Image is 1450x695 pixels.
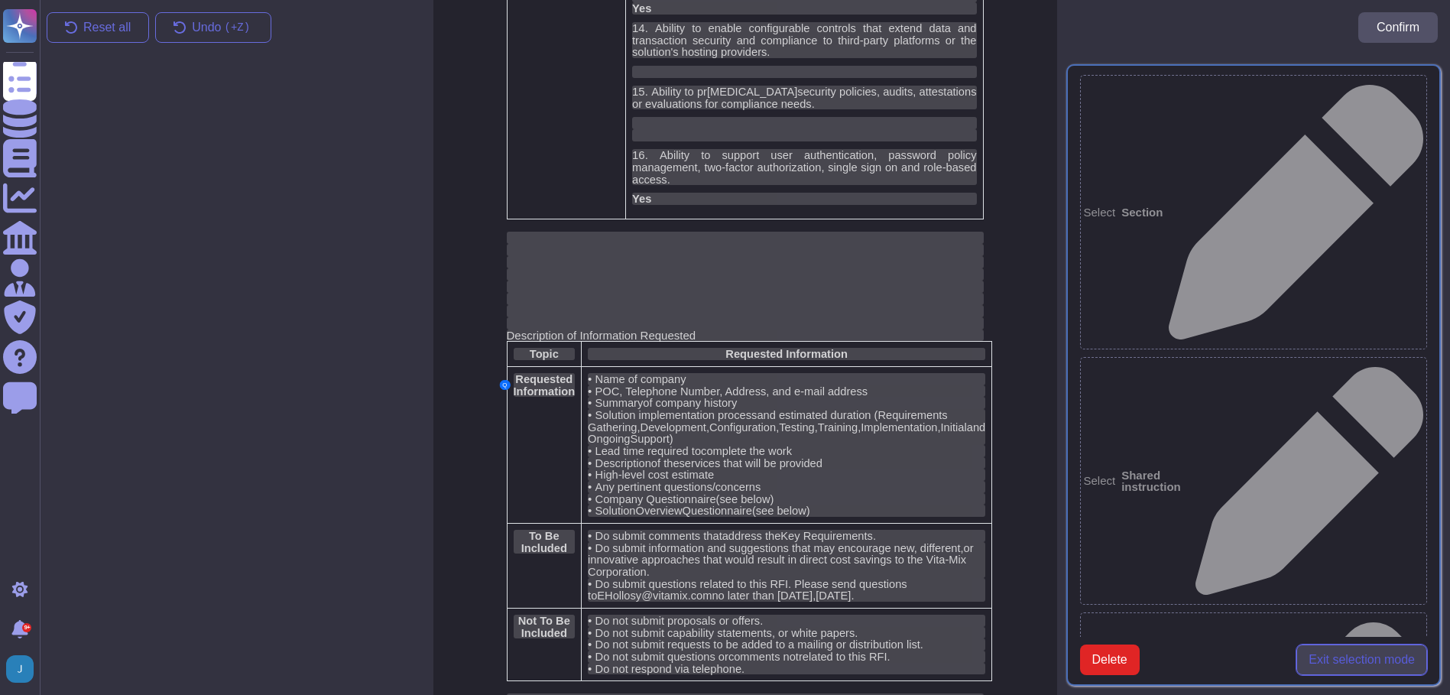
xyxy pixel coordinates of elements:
span: • [588,408,592,421]
span: ead time required to [602,445,701,457]
span: • [588,614,592,627]
span: ix Corporation. [588,554,966,578]
div: 9+ [22,623,31,632]
span: Overview [636,505,683,517]
span: Training, [818,421,861,434]
span: Do submit comments that [595,530,722,542]
button: Delete [1080,645,1140,675]
span: 16. [632,148,648,161]
span: • [588,638,592,651]
span: upport user authentication, password policy management, two-factor authorization, single sign on ... [632,149,977,185]
span: Do not submit questions or [595,651,728,663]
span: Development, [641,421,709,434]
button: Confirm [1358,12,1438,43]
span: (see below) [752,505,810,517]
span: • [588,385,592,398]
span: Undo [192,21,253,34]
span: • [588,650,592,663]
kbd: ( +Z) [222,22,254,33]
span: Exit selection mode [1309,654,1415,666]
span: Not To Be Included [518,615,570,639]
span: Key R [780,530,811,542]
span: • [588,541,592,554]
span: Do not respond via telephone. [595,663,745,675]
button: Reset all [47,12,149,43]
span: irect cost savings to the Vita-M [806,554,958,566]
span: no later than [DATE], [712,589,816,602]
span: 15. [632,85,648,98]
span: Ability to pr [651,86,707,98]
span: To Be Included [521,530,567,554]
span: Do submit information and suggestions that may encourage new, different [595,542,961,554]
b: Shared instruction [1121,469,1189,492]
span: High-level cost estimate [595,469,715,481]
span: • [588,372,592,385]
span: , [961,542,964,554]
span: . [812,98,815,110]
span: [DATE] [816,589,851,602]
span: Delete [1092,654,1127,666]
span: • [588,456,592,469]
span: Any pertinent questions/concerns [595,481,761,493]
span: related to this RFI. [799,651,890,663]
button: user [3,652,44,686]
span: [MEDICAL_DATA] [707,86,797,98]
span: address the [722,530,781,542]
div: Select [1080,75,1428,349]
span: Requested Information [725,348,848,360]
span: Do submit questions related to this RFI. Please send questions to [588,578,907,602]
span: Topic [530,348,559,360]
span: escription of Information Requested [514,329,696,342]
span: .com [688,589,712,602]
span: complete the work [701,445,792,457]
span: D [507,329,515,342]
span: • [588,492,592,505]
span: • [588,480,592,493]
span: Support) [631,433,673,445]
span: • [588,468,592,481]
span: Solution [595,505,636,517]
span: and Ongoing [588,421,985,446]
span: EHollosy@ [597,589,653,602]
span: Requested Information [514,373,576,398]
span: • [588,504,592,517]
span: of company history [643,397,737,409]
span: and e [757,409,785,421]
span: or innovative approaches that would result in d [588,542,974,567]
span: L [595,445,602,457]
span: POC, Telephone Number, Address, and e-mail address [595,385,868,398]
span: mplementation process [641,409,757,421]
span: Reset all [83,21,131,34]
span: Implementation, [861,421,940,434]
span: Configuration [709,421,776,434]
span: comments not [728,651,799,663]
span: Description [595,457,651,469]
span: (see below) [716,493,774,505]
span: Company Questionnaire [595,493,716,505]
span: stimated duration (Requirements Gathering, [588,409,948,434]
span: Initial [941,421,967,434]
button: Undo(+Z) [155,12,271,43]
span: Questionnaire [683,505,752,517]
span: vitamix [653,589,688,602]
div: Select [1080,357,1428,605]
span: Confirm [1377,21,1419,34]
img: user [6,655,34,683]
span: of the [651,457,680,469]
span: services that will be provided [680,457,822,469]
b: Section [1121,206,1163,218]
span: Yes [632,193,651,205]
span: • [588,444,592,457]
button: Exit selection mode [1296,645,1427,675]
span: • [588,396,592,409]
span: Do not submit capability statements, or white papers. [595,627,858,639]
span: Do not submit requests to be added to a mailing or distribution list. [595,638,923,651]
span: equirements. [811,530,876,542]
span: Summary [595,397,644,409]
span: Name of company [595,373,686,385]
span: Solution i [595,409,641,421]
span: • [588,626,592,639]
span: Ability to s [660,149,728,161]
span: • [588,662,592,675]
span: Do not submit proposals or offers. [595,615,764,627]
